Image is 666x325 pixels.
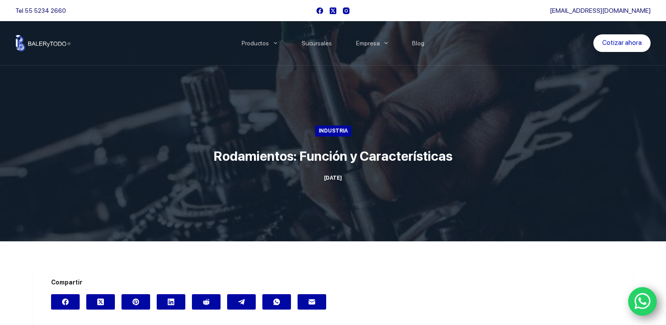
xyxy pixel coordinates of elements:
a: Facebook [316,7,323,14]
a: WhatsApp [262,294,291,310]
a: 55 5234 2660 [25,7,66,14]
a: [EMAIL_ADDRESS][DOMAIN_NAME] [550,7,651,14]
span: Compartir [51,277,615,288]
a: Reddit [192,294,221,310]
a: Facebook [51,294,80,310]
a: Instagram [343,7,350,14]
a: LinkedIn [157,294,185,310]
a: Telegram [227,294,256,310]
nav: Menu Principal [229,21,437,65]
a: Industria [315,126,351,137]
a: Correo electrónico [298,294,326,310]
h1: Rodamientos: Función y Características [168,146,498,166]
span: Tel. [15,7,66,14]
a: Cotizar ahora [593,34,651,52]
a: WhatsApp [628,287,657,316]
a: Pinterest [121,294,150,310]
time: [DATE] [324,175,342,181]
img: Balerytodo [15,35,70,52]
a: X (Twitter) [330,7,336,14]
a: X (Twitter) [86,294,115,310]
